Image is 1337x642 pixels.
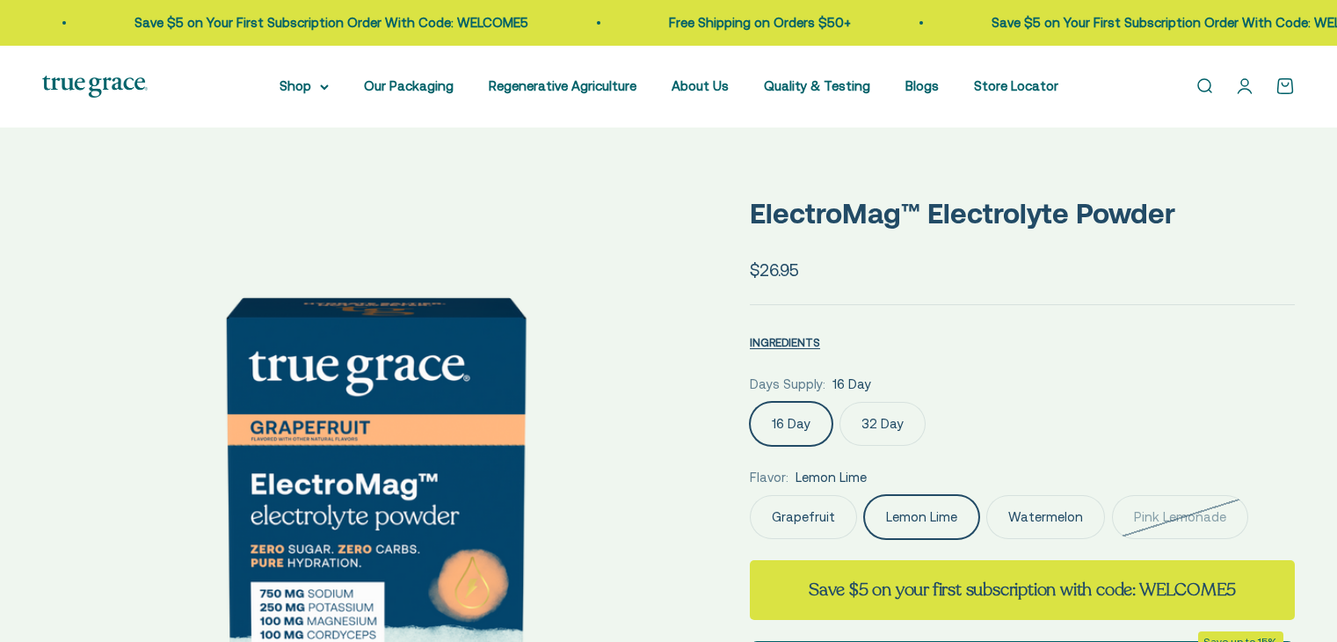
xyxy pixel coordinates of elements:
[750,191,1295,236] p: ElectroMag™ Electrolyte Powder
[667,15,849,30] a: Free Shipping on Orders $50+
[832,374,871,395] span: 16 Day
[750,336,820,349] span: INGREDIENTS
[796,467,867,488] span: Lemon Lime
[974,78,1058,93] a: Store Locator
[280,76,329,97] summary: Shop
[750,374,825,395] legend: Days Supply:
[133,12,527,33] p: Save $5 on Your First Subscription Order With Code: WELCOME5
[672,78,729,93] a: About Us
[764,78,870,93] a: Quality & Testing
[809,578,1236,602] strong: Save $5 on your first subscription with code: WELCOME5
[750,332,820,353] button: INGREDIENTS
[905,78,939,93] a: Blogs
[750,467,788,488] legend: Flavor:
[489,78,636,93] a: Regenerative Agriculture
[750,257,799,283] sale-price: $26.95
[364,78,454,93] a: Our Packaging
